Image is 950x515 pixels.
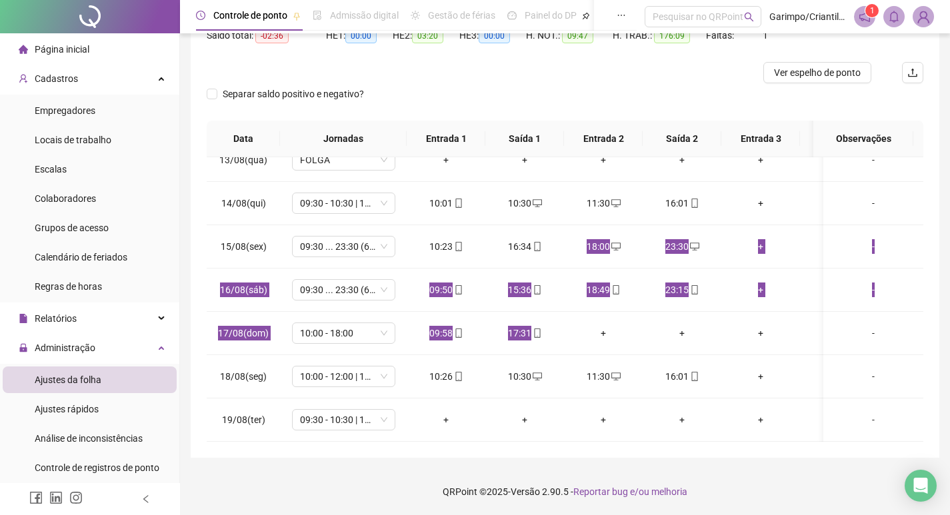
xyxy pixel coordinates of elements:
[811,412,868,427] div: +
[300,323,387,343] span: 10:00 - 18:00
[330,10,399,21] span: Admissão digital
[531,199,542,208] span: desktop
[35,404,99,414] span: Ajustes rápidos
[220,371,267,382] span: 18/08(seg)
[485,121,564,157] th: Saída 1
[19,314,28,323] span: file
[834,282,913,297] div: -
[207,28,326,43] div: Saldo total:
[732,282,789,297] div: +
[35,374,101,385] span: Ajustes da folha
[564,121,643,157] th: Entrada 2
[732,326,789,340] div: +
[654,29,690,43] span: 176:09
[417,196,475,211] div: 10:01
[411,11,420,20] span: sun
[196,11,205,20] span: clock-circle
[219,155,267,165] span: 13/08(qua)
[865,4,879,17] sup: 1
[689,242,699,251] span: desktop
[907,67,918,78] span: upload
[35,252,127,262] span: Calendário de feriados
[417,239,475,254] div: 10:23
[300,366,387,386] span: 10:00 - 12:00 | 13:00 - 16:00
[218,328,269,338] span: 17/08(dom)
[453,328,463,338] span: mobile
[811,196,868,211] div: +
[69,491,83,504] span: instagram
[721,121,800,157] th: Entrada 3
[280,121,407,157] th: Jornadas
[255,29,289,43] span: -02:36
[412,29,443,43] span: 03:20
[834,196,913,211] div: -
[834,153,913,167] div: -
[35,433,143,444] span: Análise de inconsistências
[774,65,861,80] span: Ver espelho de ponto
[834,326,913,340] div: -
[610,285,621,294] span: mobile
[575,326,632,340] div: +
[811,369,868,384] div: +
[496,326,553,340] div: 17:31
[689,285,699,294] span: mobile
[575,239,632,254] div: 18:00
[496,153,553,167] div: +
[496,369,553,384] div: 10:30
[573,486,687,497] span: Reportar bug e/ou melhoria
[575,369,632,384] div: 11:30
[526,28,613,43] div: H. NOT.:
[653,196,711,211] div: 16:01
[19,45,28,54] span: home
[417,153,475,167] div: +
[617,11,626,20] span: ellipsis
[732,412,789,427] div: +
[610,242,621,251] span: desktop
[763,62,871,83] button: Ver espelho de ponto
[511,486,540,497] span: Versão
[221,241,267,252] span: 15/08(sex)
[496,282,553,297] div: 15:36
[300,410,387,430] span: 09:30 - 10:30 | 11:30 - 16:00
[417,412,475,427] div: +
[453,199,463,208] span: mobile
[811,153,868,167] div: +
[417,326,475,340] div: 09:58
[453,285,463,294] span: mobile
[417,369,475,384] div: 10:26
[180,468,950,515] footer: QRPoint © 2025 - 2.90.5 -
[531,242,542,251] span: mobile
[732,239,789,254] div: +
[479,29,510,43] span: 00:00
[453,242,463,251] span: mobile
[326,28,393,43] div: HE 1:
[35,44,89,55] span: Página inicial
[888,11,900,23] span: bell
[496,196,553,211] div: 10:30
[811,282,868,297] div: +
[35,164,67,175] span: Escalas
[222,414,265,425] span: 19/08(ter)
[653,153,711,167] div: +
[800,121,879,157] th: Saída 3
[575,153,632,167] div: +
[824,131,903,146] span: Observações
[35,223,109,233] span: Grupos de acesso
[300,280,387,300] span: 09:30 ... 23:30 (6 HORAS)
[49,491,63,504] span: linkedin
[763,30,768,41] span: 1
[653,412,711,427] div: +
[293,12,301,20] span: pushpin
[653,239,711,254] div: 23:30
[689,372,699,381] span: mobile
[496,412,553,427] div: +
[428,10,495,21] span: Gestão de férias
[744,12,754,22] span: search
[834,412,913,427] div: -
[913,7,933,27] img: 2226
[575,412,632,427] div: +
[220,284,267,295] span: 16/08(sáb)
[613,28,706,43] div: H. TRAB.:
[732,153,789,167] div: +
[345,29,377,43] span: 00:00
